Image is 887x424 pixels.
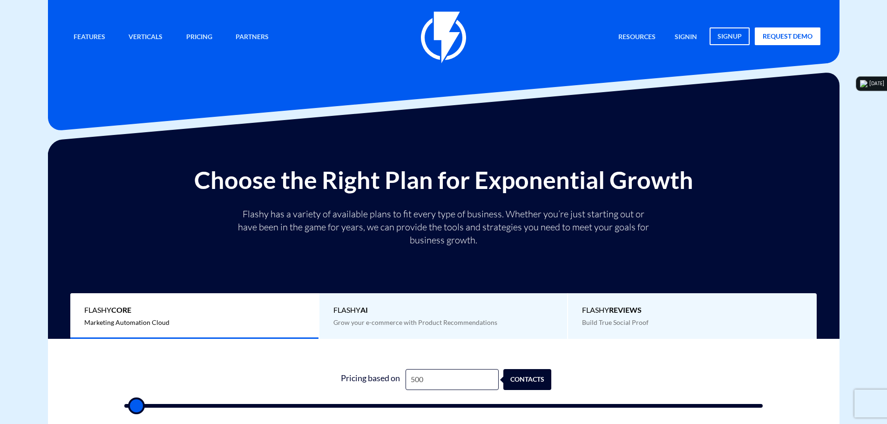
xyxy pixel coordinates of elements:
[860,80,867,87] img: logo
[582,305,803,316] span: Flashy
[229,27,276,47] a: Partners
[668,27,704,47] a: signin
[609,305,642,314] b: REVIEWS
[869,80,884,87] div: [DATE]
[111,305,131,314] b: Core
[84,318,169,326] span: Marketing Automation Cloud
[508,369,556,390] div: contacts
[84,305,305,316] span: Flashy
[234,208,653,247] p: Flashy has a variety of available plans to fit every type of business. Whether you’re just starti...
[336,369,406,390] div: Pricing based on
[122,27,169,47] a: Verticals
[67,27,112,47] a: Features
[179,27,219,47] a: Pricing
[582,318,649,326] span: Build True Social Proof
[360,305,368,314] b: AI
[710,27,750,45] a: signup
[333,305,554,316] span: Flashy
[55,167,833,193] h2: Choose the Right Plan for Exponential Growth
[333,318,497,326] span: Grow your e-commerce with Product Recommendations
[755,27,820,45] a: request demo
[611,27,663,47] a: Resources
